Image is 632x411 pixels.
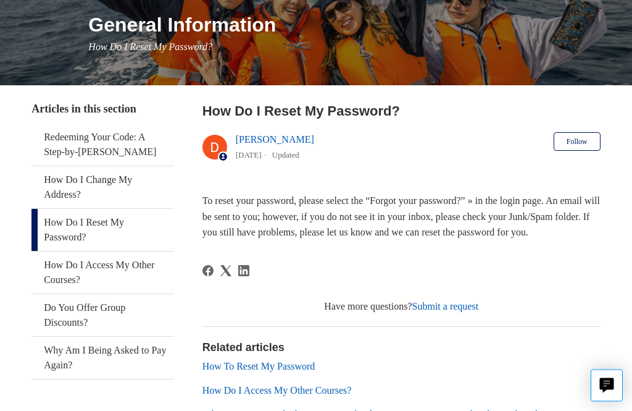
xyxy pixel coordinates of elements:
span: Articles in this section [31,103,136,116]
a: How Do I Access My Other Courses? [202,386,352,396]
span: To reset your password, please select the “Forgot your password?” » in the login page. An email w... [202,196,600,238]
svg: Share this page on Facebook [202,266,214,277]
a: LinkedIn [238,266,249,277]
li: Updated [272,151,299,160]
a: Facebook [202,266,214,277]
a: How Do I Access My Other Courses? [31,252,173,294]
a: How Do I Reset My Password? [31,210,173,252]
a: Redeeming Your Code: A Step-by-[PERSON_NAME] [31,124,173,166]
a: Submit a request [412,302,479,312]
a: Do You Offer Group Discounts? [31,295,173,337]
a: Why Am I Being Asked to Pay Again? [31,337,173,379]
h1: General Information [88,11,600,40]
button: Live chat [591,370,623,402]
button: Follow Article [554,133,601,151]
a: [PERSON_NAME] [236,135,314,145]
a: How To Reset My Password [202,362,315,372]
time: 03/01/2024, 12:37 [236,151,262,160]
span: How Do I Reset My Password? [88,42,212,53]
a: How Do I Change My Address? [31,167,173,209]
svg: Share this page on LinkedIn [238,266,249,277]
h2: Related articles [202,340,601,357]
div: Have more questions? [202,300,601,315]
a: X Corp [220,266,231,277]
h2: How Do I Reset My Password? [202,101,601,122]
svg: Share this page on X Corp [220,266,231,277]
